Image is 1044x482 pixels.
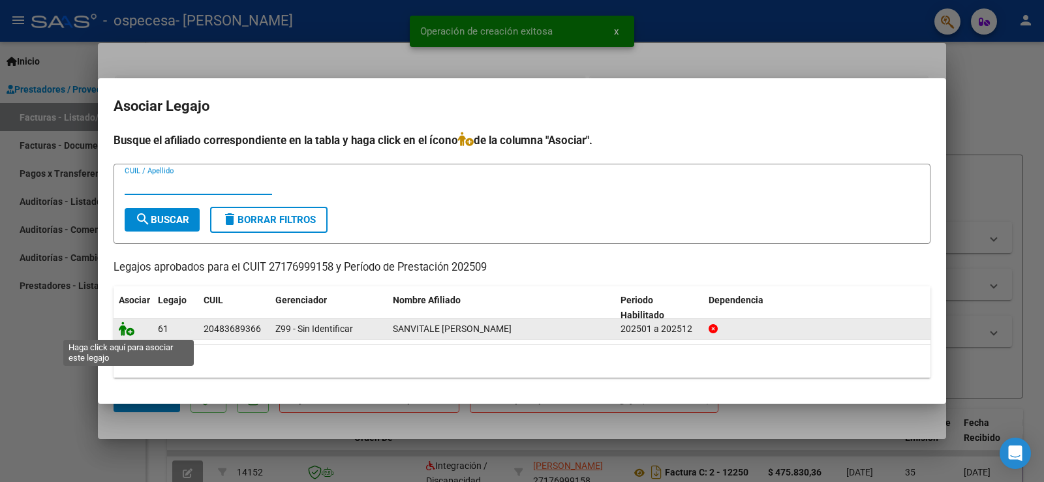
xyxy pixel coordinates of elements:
div: 1 registros [114,345,930,378]
span: Borrar Filtros [222,214,316,226]
span: Gerenciador [275,295,327,305]
span: SANVITALE FACUNDO EZEQUIEL [393,324,512,334]
h4: Busque el afiliado correspondiente en la tabla y haga click en el ícono de la columna "Asociar". [114,132,930,149]
datatable-header-cell: Periodo Habilitado [615,286,703,329]
datatable-header-cell: Legajo [153,286,198,329]
datatable-header-cell: Dependencia [703,286,931,329]
button: Buscar [125,208,200,232]
span: 61 [158,324,168,334]
mat-icon: delete [222,211,238,227]
datatable-header-cell: CUIL [198,286,270,329]
span: Z99 - Sin Identificar [275,324,353,334]
span: Legajo [158,295,187,305]
span: Periodo Habilitado [621,295,664,320]
datatable-header-cell: Nombre Afiliado [388,286,615,329]
h2: Asociar Legajo [114,94,930,119]
datatable-header-cell: Gerenciador [270,286,388,329]
button: Borrar Filtros [210,207,328,233]
span: CUIL [204,295,223,305]
span: Asociar [119,295,150,305]
span: Nombre Afiliado [393,295,461,305]
div: 202501 a 202512 [621,322,698,337]
span: Dependencia [709,295,763,305]
datatable-header-cell: Asociar [114,286,153,329]
mat-icon: search [135,211,151,227]
p: Legajos aprobados para el CUIT 27176999158 y Período de Prestación 202509 [114,260,930,276]
div: Open Intercom Messenger [1000,438,1031,469]
div: 20483689366 [204,322,261,337]
span: Buscar [135,214,189,226]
